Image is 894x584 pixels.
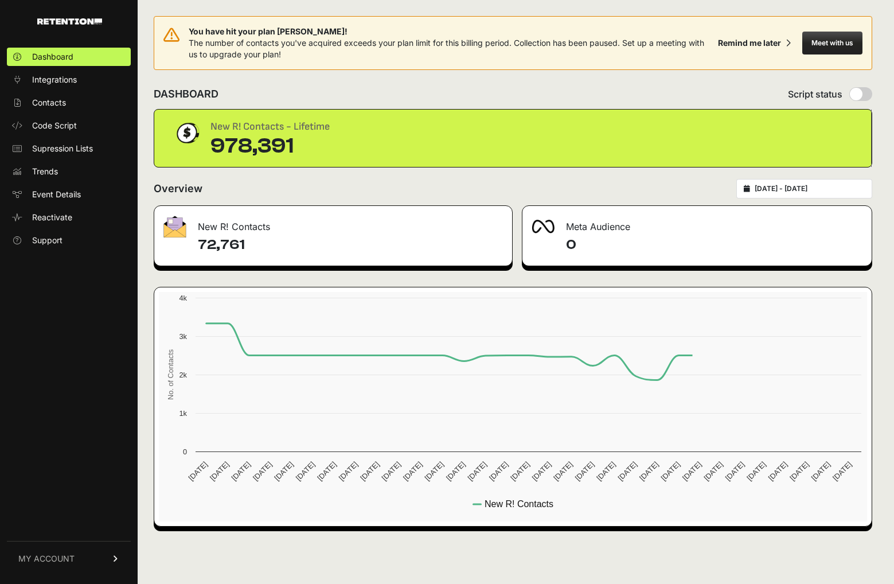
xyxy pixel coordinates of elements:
text: [DATE] [272,460,295,482]
span: You have hit your plan [PERSON_NAME]! [189,26,713,37]
text: 4k [179,294,187,302]
span: Trends [32,166,58,177]
text: 3k [179,332,187,341]
a: Support [7,231,131,250]
a: Code Script [7,116,131,135]
text: [DATE] [616,460,639,482]
text: [DATE] [788,460,810,482]
text: [DATE] [745,460,767,482]
img: fa-envelope-19ae18322b30453b285274b1b8af3d052b27d846a4fbe8435d1a52b978f639a2.png [163,216,186,238]
span: MY ACCOUNT [18,553,75,564]
text: [DATE] [724,460,746,482]
span: Integrations [32,74,77,85]
text: [DATE] [229,460,252,482]
text: [DATE] [466,460,488,482]
a: Dashboard [7,48,131,66]
text: [DATE] [509,460,531,482]
text: [DATE] [315,460,338,482]
text: New R! Contacts [485,499,553,509]
text: [DATE] [423,460,446,482]
text: [DATE] [337,460,360,482]
img: dollar-coin-05c43ed7efb7bc0c12610022525b4bbbb207c7efeef5aecc26f025e68dcafac9.png [173,119,201,147]
text: 0 [183,447,187,456]
text: 1k [179,409,187,418]
text: [DATE] [208,460,231,482]
a: Reactivate [7,208,131,227]
div: 978,391 [210,135,330,158]
text: [DATE] [767,460,789,482]
text: [DATE] [444,460,467,482]
text: [DATE] [358,460,381,482]
text: 2k [179,371,187,379]
text: No. of Contacts [166,349,175,400]
text: [DATE] [187,460,209,482]
text: [DATE] [552,460,574,482]
a: Contacts [7,94,131,112]
span: Support [32,235,63,246]
span: Code Script [32,120,77,131]
text: [DATE] [702,460,724,482]
a: MY ACCOUNT [7,541,131,576]
span: Supression Lists [32,143,93,154]
text: [DATE] [595,460,617,482]
text: [DATE] [380,460,403,482]
img: fa-meta-2f981b61bb99beabf952f7030308934f19ce035c18b003e963880cc3fabeebb7.png [532,220,555,233]
span: Script status [788,87,842,101]
text: [DATE] [530,460,553,482]
a: Event Details [7,185,131,204]
text: [DATE] [659,460,682,482]
button: Meet with us [802,32,862,54]
h4: 72,761 [198,236,503,254]
div: New R! Contacts [154,206,512,240]
text: [DATE] [810,460,832,482]
div: New R! Contacts - Lifetime [210,119,330,135]
button: Remind me later [713,33,795,53]
a: Supression Lists [7,139,131,158]
h2: DASHBOARD [154,86,218,102]
h2: Overview [154,181,202,197]
text: [DATE] [251,460,274,482]
div: Remind me later [718,37,781,49]
div: Meta Audience [522,206,872,240]
text: [DATE] [681,460,703,482]
h4: 0 [566,236,863,254]
text: [DATE] [401,460,424,482]
text: [DATE] [294,460,317,482]
span: The number of contacts you've acquired exceeds your plan limit for this billing period. Collectio... [189,38,704,59]
span: Contacts [32,97,66,108]
text: [DATE] [573,460,596,482]
span: Reactivate [32,212,72,223]
text: [DATE] [638,460,660,482]
span: Event Details [32,189,81,200]
text: [DATE] [487,460,510,482]
text: [DATE] [831,460,853,482]
img: Retention.com [37,18,102,25]
a: Integrations [7,71,131,89]
a: Trends [7,162,131,181]
span: Dashboard [32,51,73,63]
